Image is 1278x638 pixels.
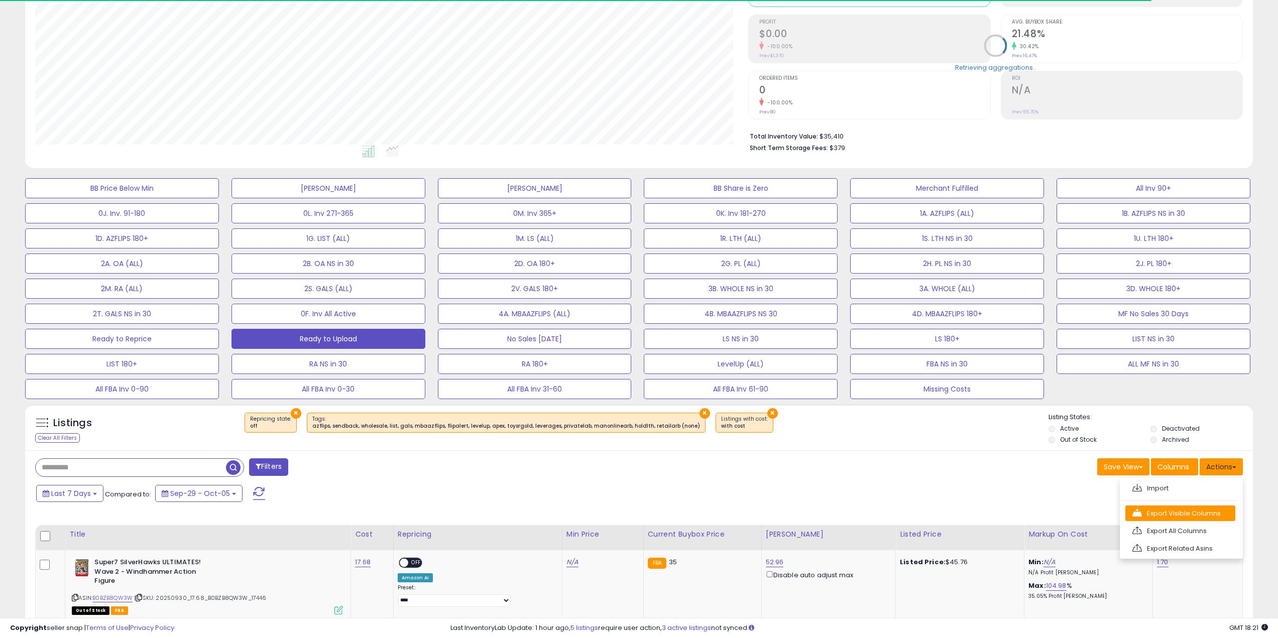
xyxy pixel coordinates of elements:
span: Sep-29 - Oct-05 [170,488,230,498]
button: 2D. OA 180+ [438,253,632,274]
button: 4B. MBAAZFLIPS NS 30 [644,304,838,324]
span: OFF [408,559,424,567]
strong: Copyright [10,623,47,632]
button: BB Price Below Min [25,178,219,198]
span: FBA [111,606,128,615]
button: × [291,408,301,419]
button: Missing Costs [850,379,1044,399]
button: 4A. MBAAZFLIPS (ALL) [438,304,632,324]
button: RA NS in 30 [231,354,425,374]
b: Max: [1028,581,1046,590]
div: Title [69,529,346,540]
div: Amazon AI [398,573,433,582]
div: [PERSON_NAME] [766,529,891,540]
button: × [700,408,710,419]
span: | SKU: 20250930_17.68_B0BZB8QW3W_17446 [134,594,266,602]
button: 2T. GALS NS in 30 [25,304,219,324]
button: LS 180+ [850,329,1044,349]
button: 1B. AZFLIPS NS in 30 [1057,203,1250,223]
button: LIST NS in 30 [1057,329,1250,349]
button: 0M. Inv 365+ [438,203,632,223]
img: 51BiLCIXeWL._SL40_.jpg [72,558,92,578]
button: 2H. PL NS in 30 [850,253,1044,274]
div: Current Buybox Price [648,529,757,540]
a: 1.70 [1157,557,1169,567]
button: 0F. Inv All Active [231,304,425,324]
div: Markup on Cost [1028,529,1148,540]
button: FBA NS in 30 [850,354,1044,374]
span: Listings with cost : [721,415,768,430]
button: Columns [1151,458,1198,475]
button: All FBA Inv 0-30 [231,379,425,399]
span: Columns [1157,462,1189,472]
span: Tags : [312,415,700,430]
button: Last 7 Days [36,485,103,502]
button: 0J. Inv. 91-180 [25,203,219,223]
small: FBA [648,558,666,569]
button: Merchant Fulfilled [850,178,1044,198]
a: Privacy Policy [130,623,174,632]
button: All FBA Inv 31-60 [438,379,632,399]
button: BB Share is Zero [644,178,838,198]
button: 3D. WHOLE 180+ [1057,279,1250,299]
button: 3A. WHOLE (ALL) [850,279,1044,299]
button: 1R. LTH (ALL) [644,228,838,248]
span: 35 [669,557,677,567]
button: Filters [249,458,288,476]
b: Min: [1028,557,1043,567]
button: 0L. Inv 271-365 [231,203,425,223]
div: Listed Price [900,529,1020,540]
button: 2M. RA (ALL) [25,279,219,299]
div: Min Price [566,529,639,540]
div: Disable auto adjust max [766,569,888,580]
button: ALL MF NS in 30 [1057,354,1250,374]
div: Retrieving aggregations.. [955,63,1036,72]
label: Deactivated [1162,424,1200,433]
b: Super7 SilverHawks ULTIMATES! Wave 2 - Windhammer Action Figure [94,558,216,588]
div: Preset: [398,584,554,607]
h5: Listings [53,416,92,430]
button: MF No Sales 30 Days [1057,304,1250,324]
button: 0K. Inv 181-270 [644,203,838,223]
button: 2J. PL 180+ [1057,253,1250,274]
button: All FBA Inv 0-90 [25,379,219,399]
p: 35.05% Profit [PERSON_NAME] [1028,593,1145,600]
span: Repricing state : [250,415,291,430]
a: Export Related Asins [1125,541,1235,556]
div: Clear All Filters [35,433,80,443]
button: LevelUp (ALL) [644,354,838,374]
button: 2G. PL (ALL) [644,253,838,274]
a: Export All Columns [1125,523,1235,539]
button: Save View [1097,458,1149,475]
button: All FBA Inv 61-90 [644,379,838,399]
p: Listing States: [1049,413,1253,422]
button: LS NS in 30 [644,329,838,349]
button: Ready to Upload [231,329,425,349]
button: [PERSON_NAME] [231,178,425,198]
div: % [1028,581,1145,600]
button: 3B. WHOLE NS in 30 [644,279,838,299]
div: Cost [355,529,389,540]
button: 1M. LS (ALL) [438,228,632,248]
button: 2S. GALS (ALL) [231,279,425,299]
button: All Inv 90+ [1057,178,1250,198]
span: All listings that are currently out of stock and unavailable for purchase on Amazon [72,606,109,615]
button: 2V. GALS 180+ [438,279,632,299]
button: Actions [1200,458,1243,475]
div: off [250,423,291,430]
button: 2B. OA NS in 30 [231,253,425,274]
div: $45.76 [900,558,1016,567]
button: 1A. AZFLIPS (ALL) [850,203,1044,223]
label: Archived [1162,435,1189,444]
a: 3 active listings [662,623,711,632]
button: 1D. AZFLIPS 180+ [25,228,219,248]
div: ASIN: [72,558,343,613]
b: Listed Price: [900,557,946,567]
a: N/A [566,557,578,567]
div: Repricing [398,529,558,540]
label: Active [1060,424,1079,433]
a: 104.98 [1046,581,1067,591]
a: 52.96 [766,557,784,567]
a: N/A [1043,557,1056,567]
label: Out of Stock [1060,435,1097,444]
